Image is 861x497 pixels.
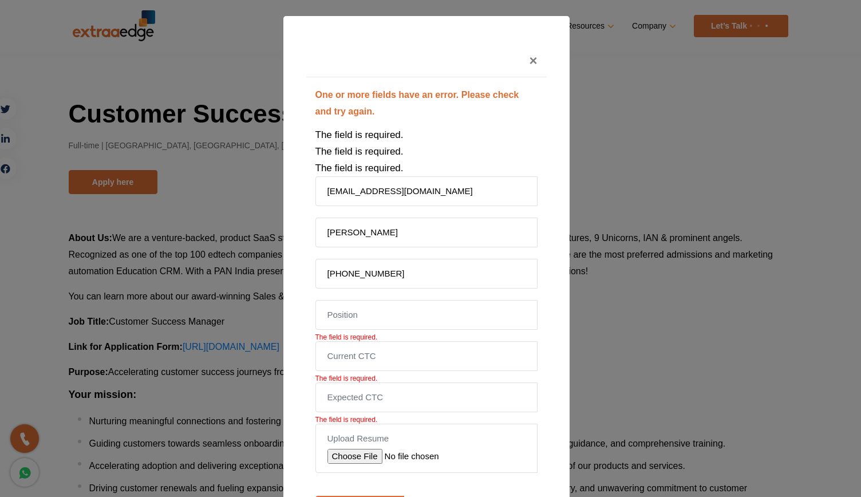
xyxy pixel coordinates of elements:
button: Close [520,45,546,77]
input: Mobile [315,259,538,289]
span: The field is required. [315,374,378,382]
li: The field is required. [315,143,538,160]
li: The field is required. [315,160,538,176]
li: The field is required. [315,127,538,143]
input: Current CTC [315,341,538,371]
label: Upload Resume [327,433,526,444]
p: One or more fields have an error. Please check and try again. [315,86,538,127]
span: × [529,53,537,68]
input: Position [315,300,538,330]
span: The field is required. [315,416,378,424]
input: Name [315,218,538,247]
input: Email [315,176,538,206]
span: The field is required. [315,333,378,341]
input: Expected CTC [315,382,538,412]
